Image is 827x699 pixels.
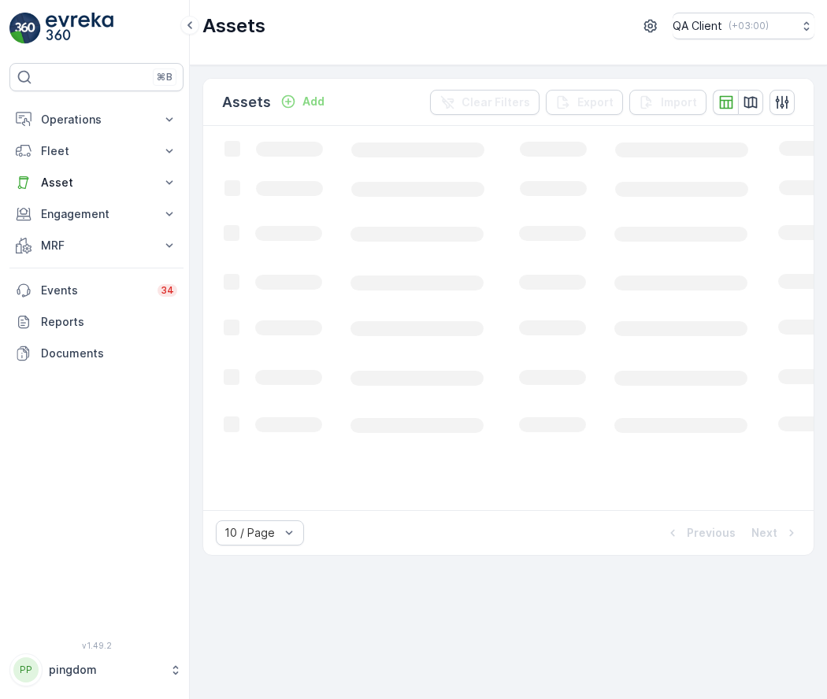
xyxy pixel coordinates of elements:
[41,314,177,330] p: Reports
[750,523,801,542] button: Next
[161,284,174,297] p: 34
[430,90,540,115] button: Clear Filters
[9,306,184,338] a: Reports
[663,523,737,542] button: Previous
[9,338,184,369] a: Documents
[41,238,152,253] p: MRF
[9,104,184,135] button: Operations
[41,206,152,222] p: Engagement
[629,90,706,115] button: Import
[729,20,769,32] p: ( +03:00 )
[302,94,324,109] p: Add
[41,175,152,190] p: Asset
[202,13,265,39] p: Assets
[222,91,271,113] p: Assets
[9,198,184,230] button: Engagement
[751,525,777,541] p: Next
[687,525,736,541] p: Previous
[9,167,184,198] button: Asset
[49,662,161,678] p: pingdom
[9,275,184,306] a: Events34
[274,92,331,111] button: Add
[9,13,41,44] img: logo
[9,135,184,167] button: Fleet
[9,653,184,686] button: PPpingdom
[46,13,113,44] img: logo_light-DOdMpM7g.png
[577,94,614,110] p: Export
[9,230,184,261] button: MRF
[9,641,184,650] span: v 1.49.2
[673,13,814,39] button: QA Client(+03:00)
[41,143,152,159] p: Fleet
[41,346,177,361] p: Documents
[41,283,148,298] p: Events
[13,657,39,682] div: PP
[462,94,530,110] p: Clear Filters
[157,71,172,83] p: ⌘B
[546,90,623,115] button: Export
[41,112,152,128] p: Operations
[661,94,697,110] p: Import
[673,18,722,34] p: QA Client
